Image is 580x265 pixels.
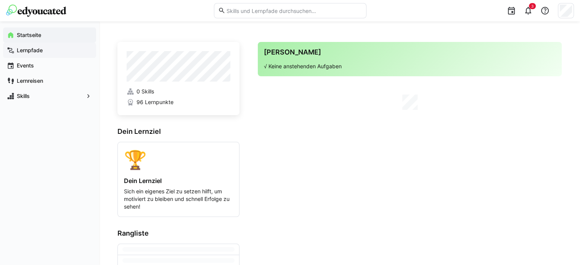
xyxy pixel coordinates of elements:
[124,148,233,171] div: 🏆
[264,63,556,70] p: √ Keine anstehenden Aufgaben
[127,88,230,95] a: 0 Skills
[117,229,239,238] h3: Rangliste
[137,88,154,95] span: 0 Skills
[264,48,556,56] h3: [PERSON_NAME]
[124,177,233,185] h4: Dein Lernziel
[225,7,362,14] input: Skills und Lernpfade durchsuchen…
[137,98,174,106] span: 96 Lernpunkte
[531,4,533,8] span: 3
[117,127,239,136] h3: Dein Lernziel
[124,188,233,210] p: Sich ein eigenes Ziel zu setzen hilft, um motiviert zu bleiben und schnell Erfolge zu sehen!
